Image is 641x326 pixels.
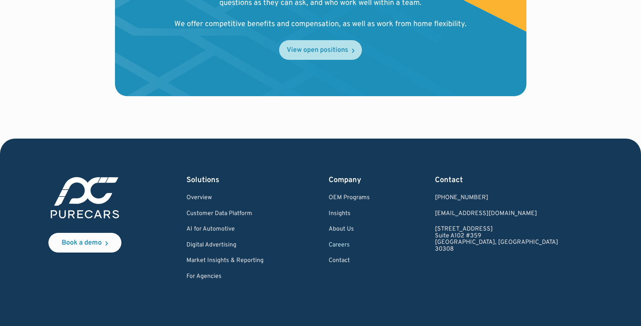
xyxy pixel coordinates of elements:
div: View open positions [287,47,348,54]
a: For Agencies [186,273,264,280]
a: Market Insights & Reporting [186,257,264,264]
div: Contact [435,175,558,186]
a: OEM Programs [329,195,370,201]
a: Email us [435,211,558,217]
a: Customer Data Platform [186,211,264,217]
div: Company [329,175,370,186]
a: Book a demo [48,233,121,253]
img: purecars logo [48,175,121,221]
a: Digital Advertising [186,242,264,249]
a: [STREET_ADDRESS]Suite A102 #359[GEOGRAPHIC_DATA], [GEOGRAPHIC_DATA]30308 [435,226,558,253]
a: About Us [329,226,370,233]
div: [PHONE_NUMBER] [435,195,558,201]
a: Contact [329,257,370,264]
a: Overview [186,195,264,201]
div: Solutions [186,175,264,186]
a: AI for Automotive [186,226,264,233]
a: View open positions [279,40,362,60]
a: Careers [329,242,370,249]
div: Book a demo [62,240,102,246]
a: Insights [329,211,370,217]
